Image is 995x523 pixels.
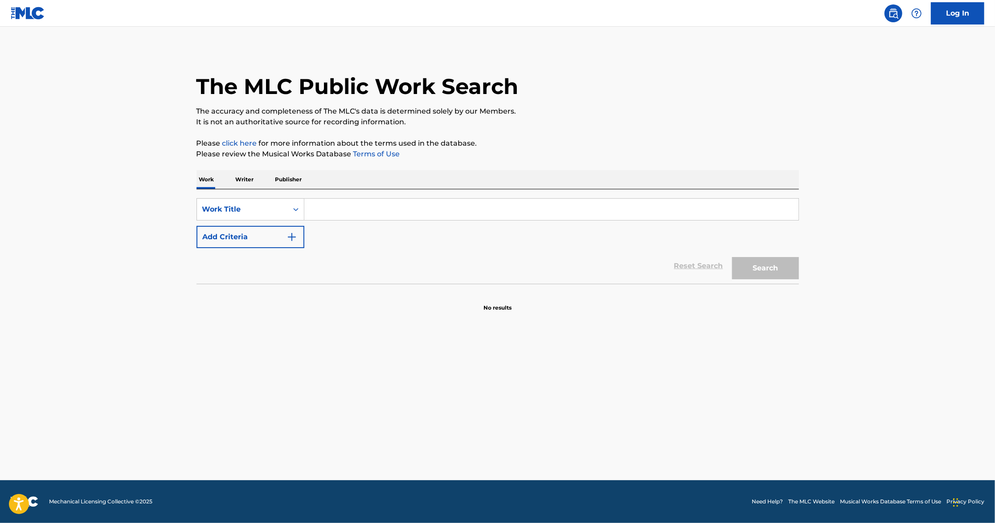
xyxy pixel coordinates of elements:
form: Search Form [197,198,799,284]
div: Drag [953,489,958,516]
a: click here [222,139,257,147]
img: MLC Logo [11,7,45,20]
p: The accuracy and completeness of The MLC's data is determined solely by our Members. [197,106,799,117]
div: Work Title [202,204,283,215]
a: Need Help? [752,498,783,506]
a: Musical Works Database Terms of Use [840,498,941,506]
button: Add Criteria [197,226,304,248]
p: It is not an authoritative source for recording information. [197,117,799,127]
img: search [888,8,899,19]
p: Publisher [273,170,305,189]
p: Work [197,170,217,189]
a: Public Search [884,4,902,22]
p: Writer [233,170,257,189]
h1: The MLC Public Work Search [197,73,519,100]
iframe: Chat Widget [950,480,995,523]
img: 9d2ae6d4665cec9f34b9.svg [287,232,297,242]
p: Please review the Musical Works Database [197,149,799,159]
span: Mechanical Licensing Collective © 2025 [49,498,152,506]
p: No results [483,293,512,312]
div: Help [908,4,925,22]
img: help [911,8,922,19]
a: Log In [931,2,984,25]
p: Please for more information about the terms used in the database. [197,138,799,149]
a: The MLC Website [788,498,835,506]
a: Privacy Policy [946,498,984,506]
a: Terms of Use [352,150,400,158]
img: logo [11,496,38,507]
